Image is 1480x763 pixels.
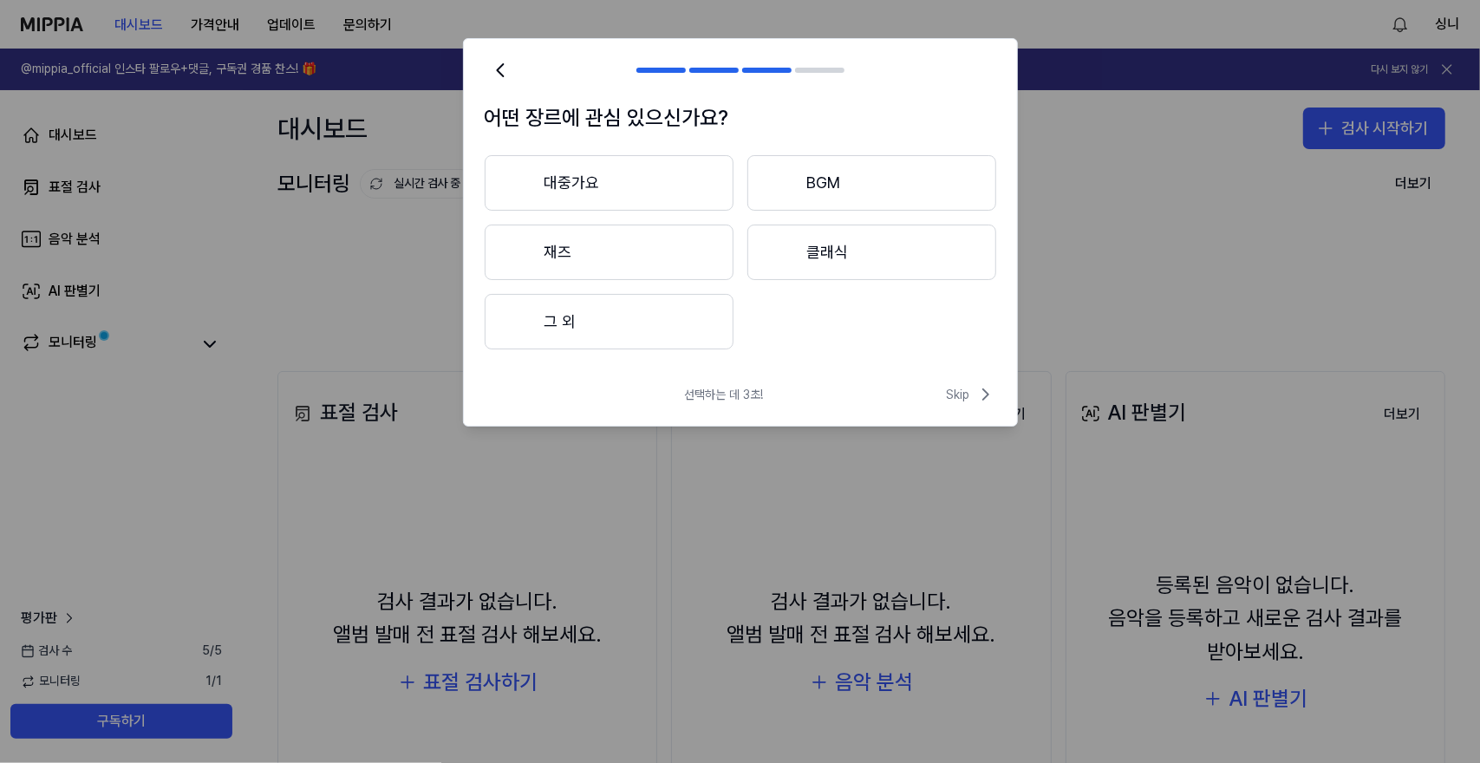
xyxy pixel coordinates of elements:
[485,225,733,280] button: 재즈
[485,101,996,134] h1: 어떤 장르에 관심 있으신가요?
[943,384,996,405] button: Skip
[485,294,733,349] button: 그 외
[485,155,733,211] button: 대중가요
[747,155,996,211] button: BGM
[747,225,996,280] button: 클래식
[685,387,764,404] span: 선택하는 데 3초!
[947,384,996,405] span: Skip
